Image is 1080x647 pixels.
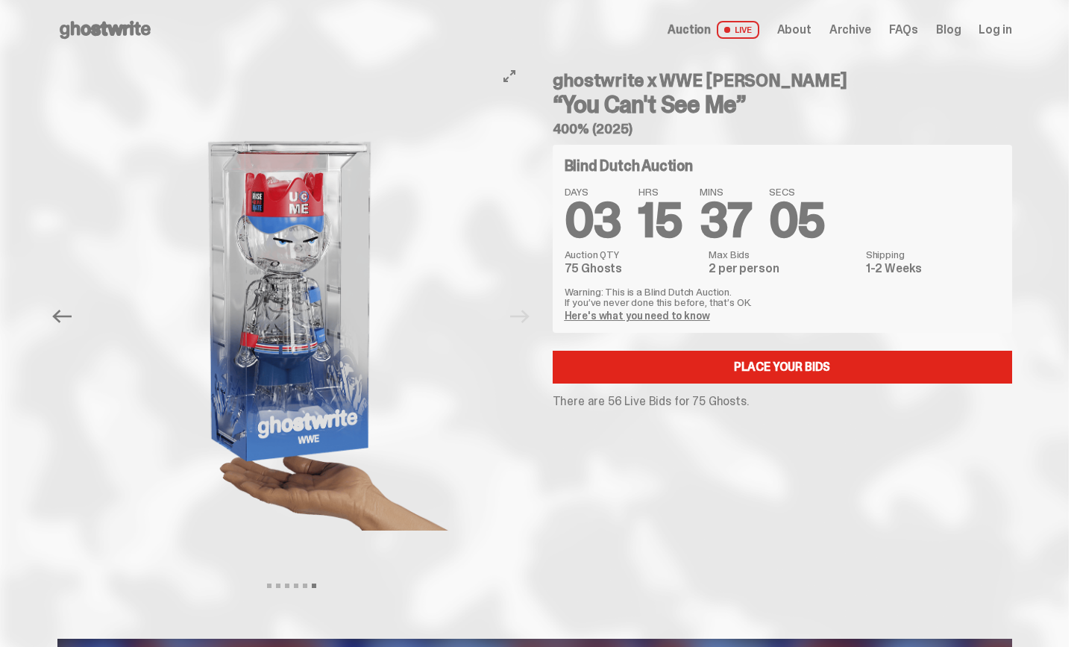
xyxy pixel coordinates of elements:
a: Auction LIVE [668,21,759,39]
img: ghostwrite%20wwe%20scale.png [87,60,497,573]
dt: Shipping [866,249,1000,260]
a: About [777,24,811,36]
span: 15 [638,190,682,251]
button: View full-screen [500,67,518,85]
a: Blog [936,24,961,36]
dd: 2 per person [709,263,856,275]
span: HRS [638,187,682,197]
span: SECS [769,187,825,197]
h3: “You Can't See Me” [553,93,1012,116]
button: View slide 6 [312,584,316,588]
button: View slide 3 [285,584,289,588]
span: MINS [700,187,751,197]
a: Here's what you need to know [565,309,710,322]
dd: 1-2 Weeks [866,263,1000,275]
dt: Auction QTY [565,249,700,260]
p: Warning: This is a Blind Dutch Auction. If you’ve never done this before, that’s OK. [565,287,1000,307]
span: 03 [565,190,621,251]
a: FAQs [889,24,918,36]
span: 37 [700,190,751,251]
a: Place your Bids [553,351,1012,384]
button: View slide 2 [276,584,280,588]
button: View slide 1 [267,584,271,588]
span: LIVE [717,21,759,39]
button: View slide 5 [303,584,307,588]
span: DAYS [565,187,621,197]
p: There are 56 Live Bids for 75 Ghosts. [553,396,1012,407]
h4: Blind Dutch Auction [565,158,693,173]
button: Previous [46,300,79,333]
dt: Max Bids [709,249,856,260]
dd: 75 Ghosts [565,263,700,275]
h5: 400% (2025) [553,122,1012,136]
button: View slide 4 [294,584,298,588]
span: Auction [668,24,711,36]
h4: ghostwrite x WWE [PERSON_NAME] [553,72,1012,90]
a: Archive [829,24,871,36]
a: Log in [979,24,1011,36]
span: 05 [769,190,825,251]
